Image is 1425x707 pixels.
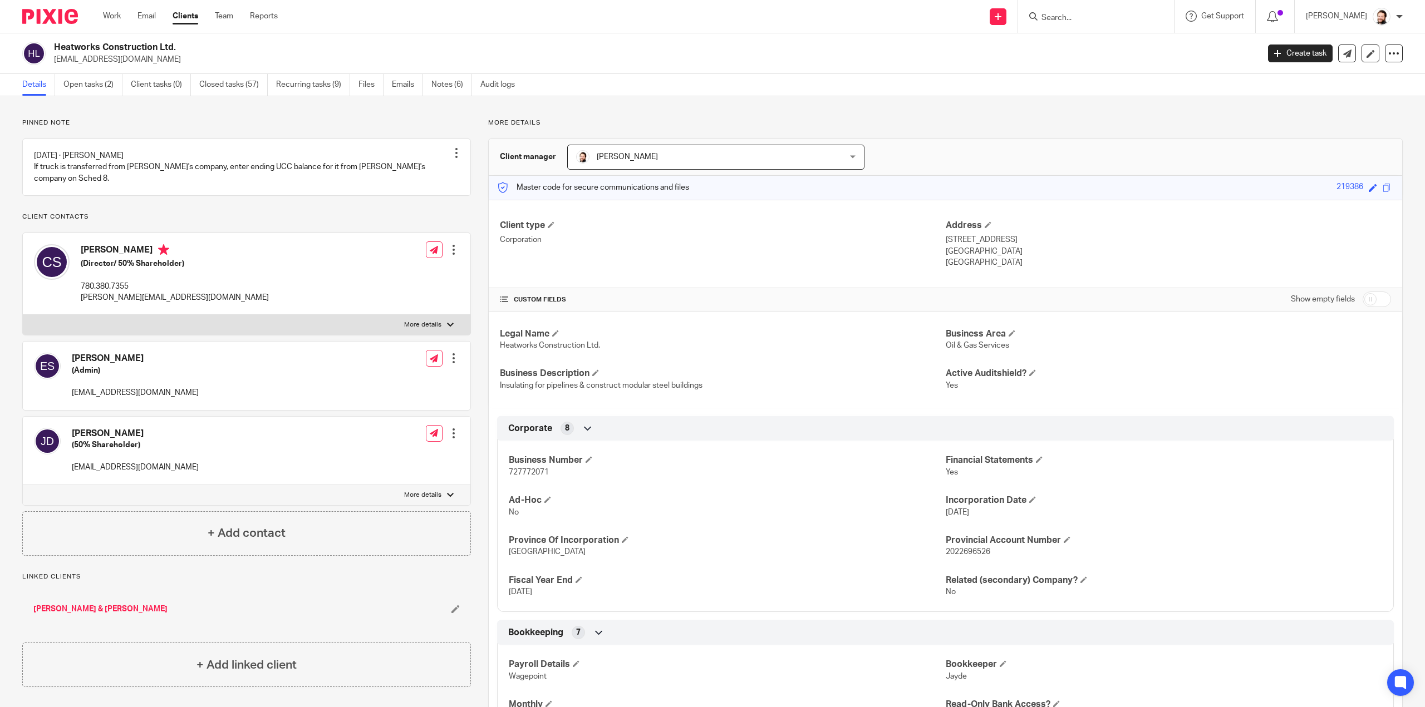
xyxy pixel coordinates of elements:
[173,11,198,22] a: Clients
[946,382,958,389] span: Yes
[276,74,350,96] a: Recurring tasks (9)
[72,353,199,364] h4: [PERSON_NAME]
[54,42,1012,53] h2: Heatworks Construction Ltd.
[500,295,945,304] h4: CUSTOM FIELDS
[946,548,990,556] span: 2022696526
[509,535,945,546] h4: Province Of Incorporation
[946,220,1391,231] h4: Address
[392,74,423,96] a: Emails
[497,182,689,193] p: Master code for secure communications and files
[500,328,945,340] h4: Legal Name
[946,659,1382,670] h4: Bookkeeper
[33,604,168,615] a: [PERSON_NAME] & [PERSON_NAME]
[22,9,78,24] img: Pixie
[81,258,269,269] h5: (Director/ 50% Shareholder)
[509,673,547,680] span: Wagepoint
[1306,11,1367,22] p: [PERSON_NAME]
[488,118,1403,127] p: More details
[946,508,969,516] span: [DATE]
[72,428,199,439] h4: [PERSON_NAME]
[576,627,581,638] span: 7
[22,572,471,581] p: Linked clients
[946,257,1391,268] p: [GEOGRAPHIC_DATA]
[946,368,1391,379] h4: Active Auditshield?
[500,234,945,245] p: Corporation
[63,74,122,96] a: Open tasks (2)
[565,423,569,434] span: 8
[509,508,519,516] span: No
[250,11,278,22] a: Reports
[946,454,1382,466] h4: Financial Statements
[72,439,199,451] h5: (50% Shareholder)
[404,491,441,500] p: More details
[946,246,1391,257] p: [GEOGRAPHIC_DATA]
[22,42,46,65] img: svg%3E
[500,342,600,349] span: Heatworks Construction Ltd.
[72,462,199,473] p: [EMAIL_ADDRESS][DOMAIN_NAME]
[946,535,1382,546] h4: Provincial Account Number
[54,54,1251,65] p: [EMAIL_ADDRESS][DOMAIN_NAME]
[34,353,61,379] img: svg%3E
[946,673,967,680] span: Jayde
[500,368,945,379] h4: Business Description
[34,244,70,280] img: svg%3E
[509,575,945,586] h4: Fiscal Year End
[946,328,1391,340] h4: Business Area
[81,281,269,292] p: 780.380.7355
[158,244,169,255] i: Primary
[1291,294,1355,305] label: Show empty fields
[208,525,286,542] h4: + Add contact
[199,74,268,96] a: Closed tasks (57)
[946,234,1391,245] p: [STREET_ADDRESS]
[946,588,956,596] span: No
[22,212,471,221] p: Client contacts
[72,365,199,376] h5: (Admin)
[215,11,233,22] a: Team
[508,423,552,434] span: Corporate
[946,575,1382,586] h4: Related (secondary) Company?
[22,118,471,127] p: Pinned note
[103,11,121,22] a: Work
[22,74,55,96] a: Details
[500,382,702,389] span: Insulating for pipelines & construct modular steel buildings
[500,151,556,162] h3: Client manager
[81,244,269,258] h4: [PERSON_NAME]
[509,588,532,596] span: [DATE]
[196,656,297,674] h4: + Add linked client
[358,74,384,96] a: Files
[34,428,61,454] img: svg%3E
[1336,181,1363,194] div: 219386
[131,74,191,96] a: Client tasks (0)
[509,454,945,466] h4: Business Number
[72,387,199,398] p: [EMAIL_ADDRESS][DOMAIN_NAME]
[500,220,945,231] h4: Client type
[431,74,472,96] a: Notes (6)
[946,342,1009,349] span: Oil & Gas Services
[1268,45,1333,62] a: Create task
[509,468,549,476] span: 727772071
[1201,12,1244,20] span: Get Support
[509,659,945,670] h4: Payroll Details
[81,292,269,303] p: [PERSON_NAME][EMAIL_ADDRESS][DOMAIN_NAME]
[404,320,441,329] p: More details
[597,153,658,161] span: [PERSON_NAME]
[1040,13,1141,23] input: Search
[480,74,523,96] a: Audit logs
[509,548,586,556] span: [GEOGRAPHIC_DATA]
[509,495,945,506] h4: Ad-Hoc
[137,11,156,22] a: Email
[508,627,563,639] span: Bookkeeping
[946,468,958,476] span: Yes
[576,150,589,164] img: Jayde%20Headshot.jpg
[946,495,1382,506] h4: Incorporation Date
[1373,8,1390,26] img: Jayde%20Headshot.jpg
